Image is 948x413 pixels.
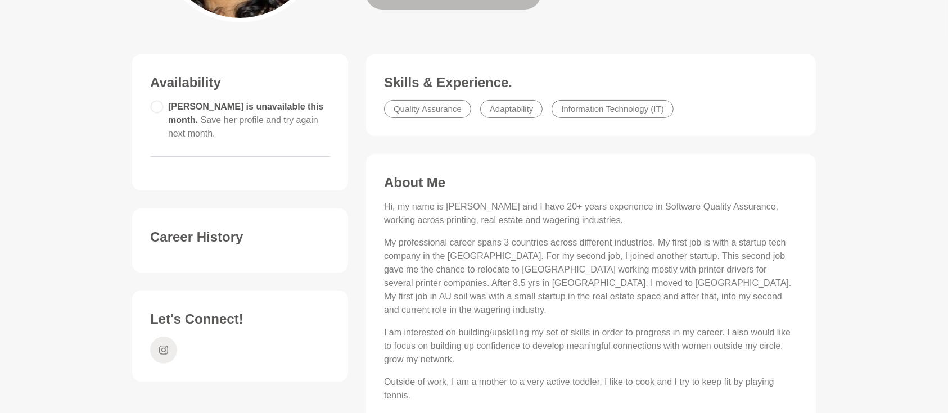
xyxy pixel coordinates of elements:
[384,200,798,227] p: Hi, my name is [PERSON_NAME] and I have 20+ years experience in Software Quality Assurance, worki...
[150,229,330,246] h3: Career History
[384,174,798,191] h3: About Me
[150,74,330,91] h3: Availability
[384,236,798,317] p: My professional career spans 3 countries across different industries. My first job is with a star...
[168,102,324,138] span: [PERSON_NAME] is unavailable this month.
[150,311,330,328] h3: Let's Connect!
[384,326,798,366] p: I am interested on building/upskilling my set of skills in order to progress in my career. I also...
[384,74,798,91] h3: Skills & Experience.
[150,337,177,364] a: Instagram
[384,375,798,402] p: Outside of work, I am a mother to a very active toddler, I like to cook and I try to keep fit by ...
[168,115,318,138] span: Save her profile and try again next month.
